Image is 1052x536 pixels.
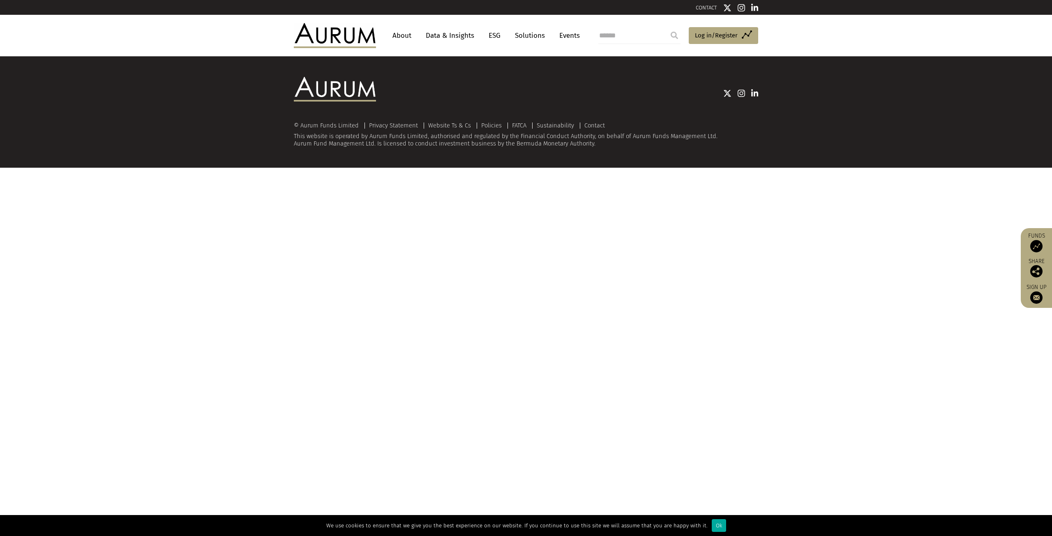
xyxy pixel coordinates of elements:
[294,122,363,129] div: © Aurum Funds Limited
[751,4,759,12] img: Linkedin icon
[666,27,683,44] input: Submit
[422,28,478,43] a: Data & Insights
[738,89,745,97] img: Instagram icon
[689,27,758,44] a: Log in/Register
[294,77,376,102] img: Aurum Logo
[511,28,549,43] a: Solutions
[723,89,731,97] img: Twitter icon
[695,30,738,40] span: Log in/Register
[738,4,745,12] img: Instagram icon
[294,23,376,48] img: Aurum
[481,122,502,129] a: Policies
[369,122,418,129] a: Privacy Statement
[388,28,415,43] a: About
[294,122,758,147] div: This website is operated by Aurum Funds Limited, authorised and regulated by the Financial Conduc...
[537,122,574,129] a: Sustainability
[751,89,759,97] img: Linkedin icon
[484,28,505,43] a: ESG
[512,122,526,129] a: FATCA
[428,122,471,129] a: Website Ts & Cs
[723,4,731,12] img: Twitter icon
[555,28,580,43] a: Events
[584,122,605,129] a: Contact
[696,5,717,11] a: CONTACT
